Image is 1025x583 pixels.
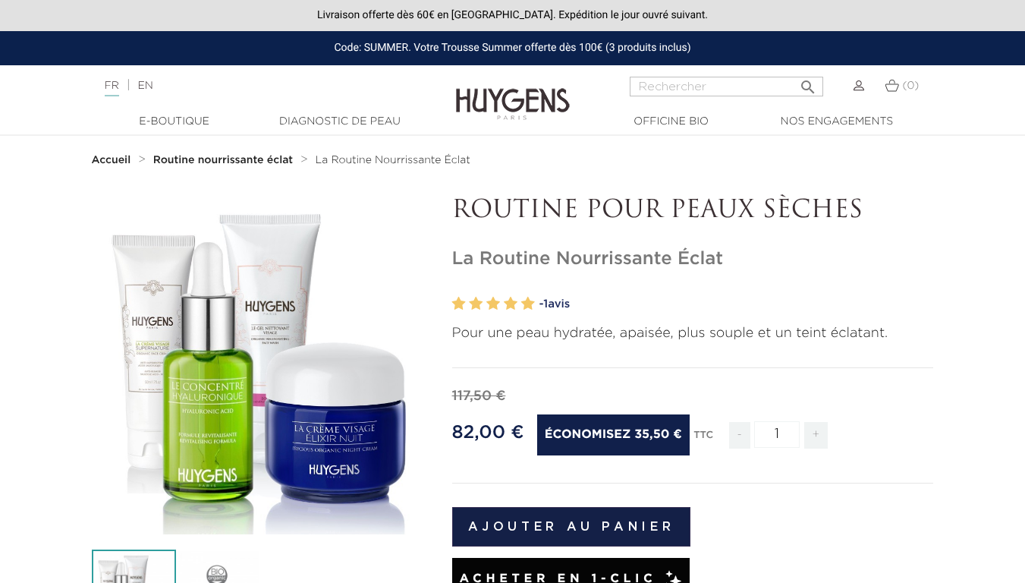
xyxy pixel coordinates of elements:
[630,77,823,96] input: Rechercher
[452,197,934,225] p: ROUTINE POUR PEAUX SÈCHES
[316,155,470,165] span: La Routine Nourrissante Éclat
[452,293,466,315] label: 1
[92,154,134,166] a: Accueil
[729,422,750,449] span: -
[521,293,535,315] label: 5
[486,293,500,315] label: 3
[99,114,250,130] a: E-Boutique
[799,74,817,92] i: 
[504,293,517,315] label: 4
[804,422,828,449] span: +
[105,80,119,96] a: FR
[902,80,919,91] span: (0)
[452,507,691,547] button: Ajouter au panier
[452,389,506,403] span: 117,50 €
[543,298,548,310] span: 1
[456,64,570,122] img: Huygens
[452,323,934,344] p: Pour une peau hydratée, apaisée, plus souple et un teint éclatant.
[754,421,800,448] input: Quantité
[596,114,747,130] a: Officine Bio
[316,154,470,166] a: La Routine Nourrissante Éclat
[137,80,152,91] a: EN
[794,72,822,93] button: 
[153,154,297,166] a: Routine nourrissante éclat
[264,114,416,130] a: Diagnostic de peau
[537,414,690,455] span: Économisez 35,50 €
[693,419,713,460] div: TTC
[97,77,416,95] div: |
[452,248,934,270] h1: La Routine Nourrissante Éclat
[153,155,293,165] strong: Routine nourrissante éclat
[452,424,524,442] span: 82,00 €
[469,293,483,315] label: 2
[761,114,913,130] a: Nos engagements
[92,155,131,165] strong: Accueil
[539,293,934,316] a: -1avis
